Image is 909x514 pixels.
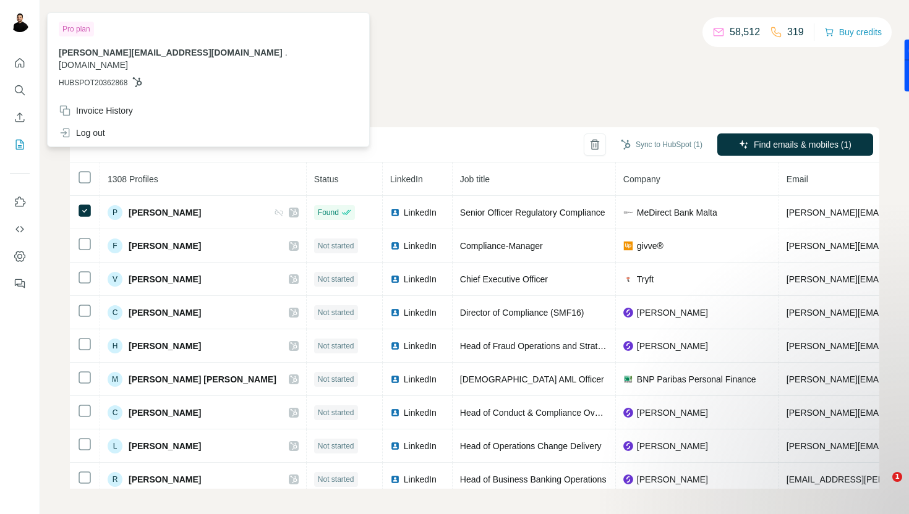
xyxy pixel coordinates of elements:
span: [PERSON_NAME] [637,306,708,319]
div: L [108,439,122,453]
span: LinkedIn [404,373,437,385]
img: company-logo [623,241,633,251]
button: Use Surfe API [10,218,30,240]
span: Job title [460,174,490,184]
img: company-logo [623,441,633,451]
span: Find emails & mobiles (1) [754,138,851,151]
img: company-logo [623,308,633,318]
div: P [108,205,122,220]
span: BNP Paribas Personal Finance [637,373,756,385]
img: LinkedIn logo [390,341,400,351]
span: [PERSON_NAME] [129,407,201,419]
div: C [108,405,122,420]
img: LinkedIn logo [390,441,400,451]
span: Not started [318,240,354,251]
div: M [108,372,122,387]
span: LinkedIn [404,240,437,252]
span: MeDirect Bank Malta [637,206,717,219]
span: [PERSON_NAME] [637,407,708,419]
span: Not started [318,307,354,318]
span: [PERSON_NAME] [129,473,201,486]
div: Pro plan [59,22,94,36]
button: Dashboard [10,245,30,268]
span: LinkedIn [404,473,437,486]
span: givve® [637,240,664,252]
span: [PERSON_NAME] [PERSON_NAME] [129,373,276,385]
span: Head of Operations Change Delivery [460,441,602,451]
span: 1 [892,472,902,482]
span: [PERSON_NAME] [637,440,708,452]
div: F [108,238,122,253]
span: 1308 Profiles [108,174,158,184]
span: Not started [318,474,354,485]
span: [DOMAIN_NAME] [59,60,128,70]
span: Compliance-Manager [460,241,543,251]
span: . [285,48,288,57]
img: LinkedIn logo [390,274,400,284]
span: Director of Compliance (SMF16) [460,308,584,318]
img: LinkedIn logo [390,241,400,251]
div: Invoice History [59,104,133,117]
p: 319 [787,25,804,40]
span: Not started [318,340,354,352]
span: Head of Conduct & Compliance Oversight [460,408,621,418]
span: Tryft [637,273,654,285]
div: R [108,472,122,487]
span: [PERSON_NAME] [129,306,201,319]
button: Quick start [10,52,30,74]
div: H [108,339,122,353]
img: LinkedIn logo [390,474,400,484]
span: Not started [318,274,354,285]
img: company-logo [623,274,633,284]
span: LinkedIn [404,306,437,319]
span: [PERSON_NAME] [129,273,201,285]
button: Use Surfe on LinkedIn [10,191,30,213]
span: Chief Executive Officer [460,274,548,284]
span: [PERSON_NAME] [637,340,708,352]
span: LinkedIn [404,340,437,352]
span: Senior Officer Regulatory Compliance [460,208,605,217]
p: 58,512 [730,25,760,40]
img: LinkedIn logo [390,374,400,384]
iframe: Intercom live chat [867,472,897,502]
span: LinkedIn [404,440,437,452]
img: LinkedIn logo [390,308,400,318]
img: company-logo [623,474,633,484]
span: Email [787,174,808,184]
div: C [108,305,122,320]
span: Head of Business Banking Operations [460,474,607,484]
span: Company [623,174,660,184]
span: LinkedIn [404,407,437,419]
span: [PERSON_NAME] [129,240,201,252]
button: Find emails & mobiles (1) [717,133,873,156]
button: Search [10,79,30,101]
span: [PERSON_NAME] [129,440,201,452]
span: LinkedIn [404,273,437,285]
img: Avatar [10,12,30,32]
img: company-logo [623,341,633,351]
span: LinkedIn [404,206,437,219]
img: LinkedIn logo [390,208,400,217]
span: Head of Fraud Operations and Strategy [460,341,612,351]
span: [PERSON_NAME] [129,340,201,352]
span: Not started [318,374,354,385]
span: HUBSPOT20362868 [59,77,127,88]
span: LinkedIn [390,174,423,184]
img: LinkedIn logo [390,408,400,418]
button: Sync to HubSpot (1) [612,135,711,154]
button: Enrich CSV [10,106,30,128]
span: [DEMOGRAPHIC_DATA] AML Officer [460,374,604,384]
img: company-logo [623,374,633,384]
span: Status [314,174,339,184]
span: [PERSON_NAME] [637,473,708,486]
span: Not started [318,440,354,452]
span: [PERSON_NAME] [129,206,201,219]
span: Not started [318,407,354,418]
span: [PERSON_NAME][EMAIL_ADDRESS][DOMAIN_NAME] [59,48,283,57]
div: V [108,272,122,287]
div: Log out [59,127,105,139]
img: company-logo [623,408,633,418]
img: company-logo [623,208,633,217]
button: My lists [10,133,30,156]
button: Feedback [10,272,30,295]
